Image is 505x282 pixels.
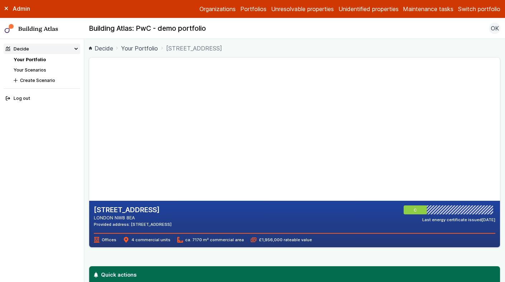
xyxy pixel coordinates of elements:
[89,24,206,33] h2: Building Atlas: PwC - demo portfolio
[422,217,495,223] div: Last energy certificate issued
[94,214,172,221] address: LONDON NW8 8EA
[89,44,113,53] a: Decide
[271,5,334,13] a: Unresolvable properties
[482,217,495,222] time: [DATE]
[403,5,453,13] a: Maintenance tasks
[94,237,116,243] span: Offices
[14,67,46,73] a: Your Scenarios
[240,5,266,13] a: Portfolios
[177,237,244,243] span: ca. 7170 m² commercial area
[123,237,170,243] span: 4 commercial units
[414,207,417,213] span: C
[458,5,500,13] button: Switch portfolio
[491,24,499,33] span: OK
[199,5,236,13] a: Organizations
[94,222,172,227] div: Provided address: [STREET_ADDRESS]
[251,237,312,243] span: £1,956,000 rateable value
[5,24,14,33] img: main-0bbd2752.svg
[4,44,81,54] summary: Decide
[338,5,399,13] a: Unidentified properties
[121,44,158,53] a: Your Portfolio
[93,271,496,279] h3: Quick actions
[489,23,500,34] button: OK
[6,45,29,52] div: Decide
[4,93,81,104] button: Log out
[94,205,172,215] h2: [STREET_ADDRESS]
[14,57,46,62] a: Your Portfolio
[11,75,80,86] button: Create Scenario
[166,44,222,53] span: [STREET_ADDRESS]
